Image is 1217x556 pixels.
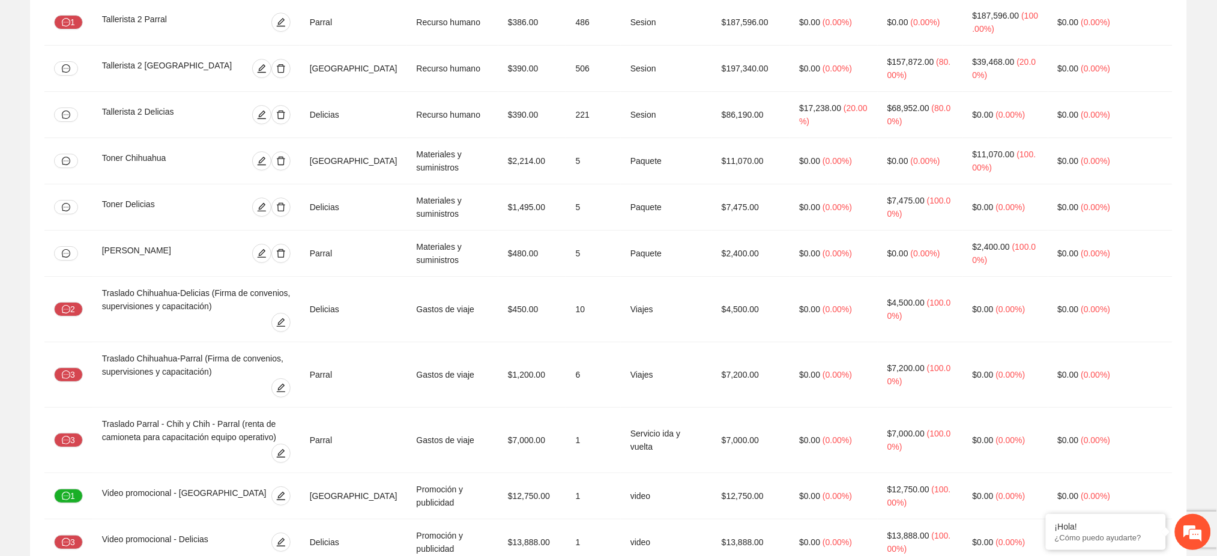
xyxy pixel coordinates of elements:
[973,304,994,314] span: $0.00
[272,64,290,73] span: delete
[566,473,621,519] td: 1
[1081,156,1111,166] span: ( 0.00% )
[54,107,78,122] button: message
[973,537,994,547] span: $0.00
[272,449,290,458] span: edit
[300,138,407,184] td: [GEOGRAPHIC_DATA]
[823,156,852,166] span: ( 0.00% )
[823,249,852,258] span: ( 0.00% )
[272,537,290,547] span: edit
[996,435,1025,445] span: ( 0.00% )
[973,202,994,212] span: $0.00
[62,305,70,315] span: message
[973,435,994,445] span: $0.00
[911,249,940,258] span: ( 0.00% )
[887,485,929,494] span: $12,750.00
[1058,202,1079,212] span: $0.00
[566,184,621,231] td: 5
[1081,304,1111,314] span: ( 0.00% )
[252,244,271,263] button: edit
[799,304,820,314] span: $0.00
[823,435,852,445] span: ( 0.00% )
[62,249,70,258] span: message
[799,64,820,73] span: $0.00
[823,491,852,501] span: ( 0.00% )
[271,244,291,263] button: delete
[271,486,291,506] button: edit
[887,249,908,258] span: $0.00
[823,202,852,212] span: ( 0.00% )
[799,491,820,501] span: $0.00
[973,11,1019,20] span: $187,596.00
[799,435,820,445] span: $0.00
[300,408,407,473] td: Parral
[823,304,852,314] span: ( 0.00% )
[272,249,290,258] span: delete
[996,491,1025,501] span: ( 0.00% )
[54,433,83,447] button: message3
[407,473,498,519] td: Promoción y publicidad
[887,429,925,438] span: $7,000.00
[996,370,1025,379] span: ( 0.00% )
[996,202,1025,212] span: ( 0.00% )
[566,277,621,342] td: 10
[1055,533,1157,542] p: ¿Cómo puedo ayudarte?
[1081,17,1111,27] span: ( 0.00% )
[407,92,498,138] td: Recurso humano
[498,408,566,473] td: $7,000.00
[102,244,212,263] div: [PERSON_NAME]
[621,231,712,277] td: Paquete
[62,61,202,77] div: Chatee con nosotros ahora
[300,92,407,138] td: Delicias
[1058,110,1079,119] span: $0.00
[1058,304,1079,314] span: $0.00
[566,138,621,184] td: 5
[973,11,1039,34] span: ( 100.00% )
[272,156,290,166] span: delete
[498,473,566,519] td: $12,750.00
[887,103,951,126] span: ( 80.00% )
[566,231,621,277] td: 5
[973,150,1015,159] span: $11,070.00
[621,408,712,473] td: Servicio ida y vuelta
[823,370,852,379] span: ( 0.00% )
[887,298,925,307] span: $4,500.00
[1081,202,1111,212] span: ( 0.00% )
[407,138,498,184] td: Materiales y suministros
[102,105,213,124] div: Tallerista 2 Delicias
[712,92,790,138] td: $86,190.00
[911,17,940,27] span: ( 0.00% )
[799,370,820,379] span: $0.00
[498,92,566,138] td: $390.00
[271,13,291,32] button: edit
[272,202,290,212] span: delete
[300,342,407,408] td: Parral
[887,17,908,27] span: $0.00
[271,105,291,124] button: delete
[498,342,566,408] td: $1,200.00
[911,156,940,166] span: ( 0.00% )
[621,342,712,408] td: Viajes
[973,242,1010,252] span: $2,400.00
[54,15,83,29] button: message1
[712,277,790,342] td: $4,500.00
[498,138,566,184] td: $2,214.00
[1058,17,1079,27] span: $0.00
[1081,110,1111,119] span: ( 0.00% )
[1081,491,1111,501] span: ( 0.00% )
[271,313,291,332] button: edit
[272,17,290,27] span: edit
[300,473,407,519] td: [GEOGRAPHIC_DATA]
[54,367,83,382] button: message3
[271,378,291,397] button: edit
[197,6,226,35] div: Minimizar ventana de chat en vivo
[1058,435,1079,445] span: $0.00
[566,46,621,92] td: 506
[621,184,712,231] td: Paquete
[887,196,951,219] span: ( 100.00% )
[62,492,70,501] span: message
[252,59,271,78] button: edit
[102,486,269,506] div: Video promocional - [GEOGRAPHIC_DATA]
[253,64,271,73] span: edit
[102,151,209,171] div: Toner Chihuahua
